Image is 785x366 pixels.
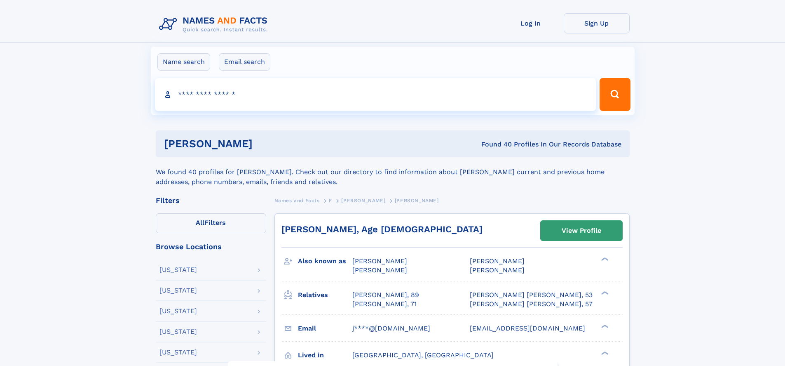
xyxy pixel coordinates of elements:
label: Email search [219,53,270,71]
a: Names and Facts [274,195,320,205]
label: Name search [157,53,210,71]
a: [PERSON_NAME], 89 [352,290,419,300]
span: [EMAIL_ADDRESS][DOMAIN_NAME] [470,324,585,332]
span: F [329,198,332,203]
button: Search Button [600,78,630,111]
a: [PERSON_NAME] [PERSON_NAME], 57 [470,300,593,309]
h1: [PERSON_NAME] [164,139,367,149]
img: Logo Names and Facts [156,13,274,35]
div: [US_STATE] [159,267,197,273]
div: Filters [156,197,266,204]
a: Sign Up [564,13,630,33]
div: ❯ [599,323,609,329]
span: [PERSON_NAME] [470,266,525,274]
a: View Profile [541,221,622,241]
h3: Lived in [298,348,352,362]
a: F [329,195,332,205]
span: [PERSON_NAME] [341,198,385,203]
span: [GEOGRAPHIC_DATA], [GEOGRAPHIC_DATA] [352,351,494,359]
div: ❯ [599,257,609,262]
div: Browse Locations [156,243,266,250]
div: [US_STATE] [159,349,197,356]
span: [PERSON_NAME] [470,257,525,265]
input: search input [155,78,596,111]
div: View Profile [562,221,601,240]
span: [PERSON_NAME] [352,257,407,265]
div: ❯ [599,290,609,295]
h3: Relatives [298,288,352,302]
div: [US_STATE] [159,328,197,335]
a: [PERSON_NAME] [PERSON_NAME], 53 [470,290,593,300]
h3: Also known as [298,254,352,268]
a: Log In [498,13,564,33]
a: [PERSON_NAME], 71 [352,300,417,309]
div: Found 40 Profiles In Our Records Database [367,140,621,149]
div: [US_STATE] [159,308,197,314]
span: [PERSON_NAME] [395,198,439,203]
span: [PERSON_NAME] [352,266,407,274]
div: [US_STATE] [159,287,197,294]
span: All [196,219,204,227]
div: We found 40 profiles for [PERSON_NAME]. Check out our directory to find information about [PERSON... [156,157,630,187]
div: ❯ [599,350,609,356]
a: [PERSON_NAME] [341,195,385,205]
a: [PERSON_NAME], Age [DEMOGRAPHIC_DATA] [281,224,483,234]
h3: Email [298,321,352,335]
label: Filters [156,213,266,233]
